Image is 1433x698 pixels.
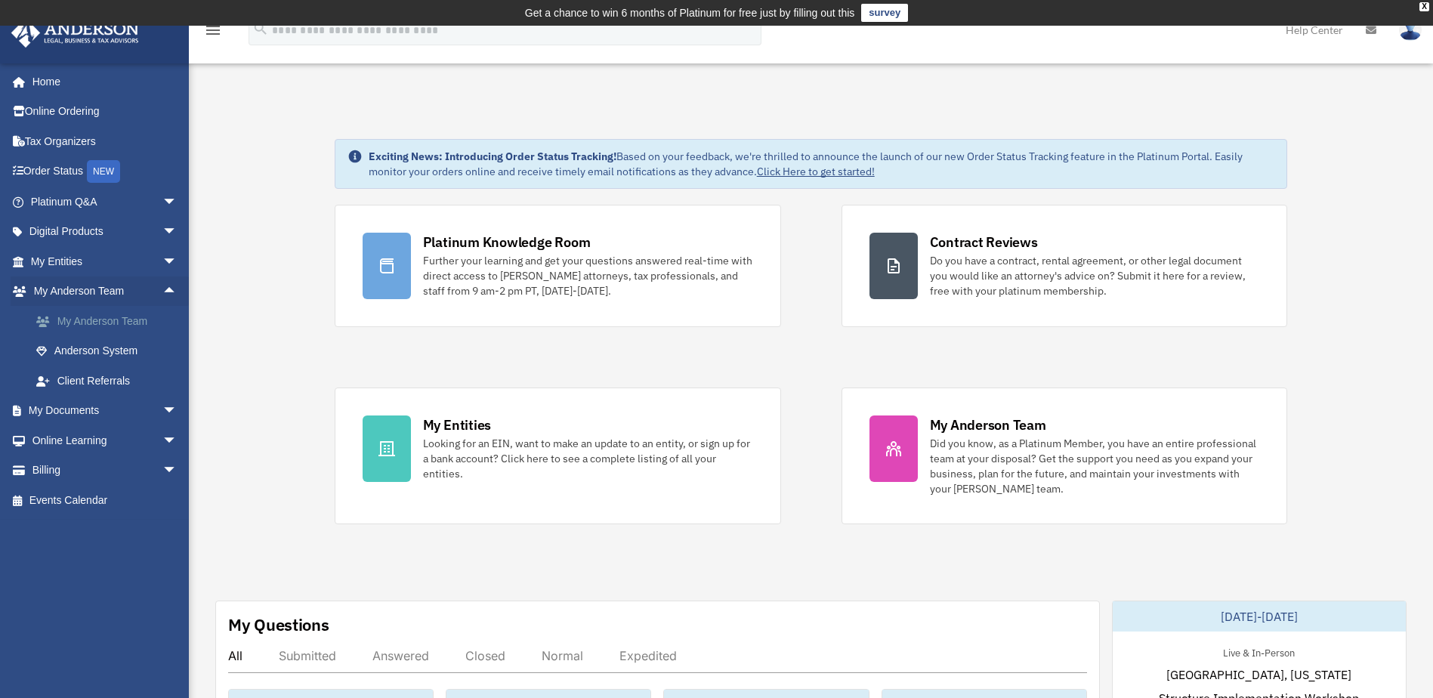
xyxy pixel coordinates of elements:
a: Anderson System [21,336,200,366]
div: [DATE]-[DATE] [1113,601,1406,632]
a: My Anderson Teamarrow_drop_up [11,276,200,307]
div: Get a chance to win 6 months of Platinum for free just by filling out this [525,4,855,22]
div: My Entities [423,415,491,434]
strong: Exciting News: Introducing Order Status Tracking! [369,150,616,163]
div: Closed [465,648,505,663]
div: Do you have a contract, rental agreement, or other legal document you would like an attorney's ad... [930,253,1260,298]
div: Answered [372,648,429,663]
i: menu [204,21,222,39]
a: Contract Reviews Do you have a contract, rental agreement, or other legal document you would like... [842,205,1288,327]
div: My Anderson Team [930,415,1046,434]
a: Online Ordering [11,97,200,127]
a: survey [861,4,908,22]
a: My Entitiesarrow_drop_down [11,246,200,276]
a: My Anderson Team [21,306,200,336]
div: Platinum Knowledge Room [423,233,591,252]
div: Looking for an EIN, want to make an update to an entity, or sign up for a bank account? Click her... [423,436,753,481]
a: Digital Productsarrow_drop_down [11,217,200,247]
div: Normal [542,648,583,663]
div: Submitted [279,648,336,663]
a: Events Calendar [11,485,200,515]
div: Expedited [619,648,677,663]
span: arrow_drop_down [162,217,193,248]
i: search [252,20,269,37]
a: Client Referrals [21,366,200,396]
div: My Questions [228,613,329,636]
a: Order StatusNEW [11,156,200,187]
a: Click Here to get started! [757,165,875,178]
a: My Documentsarrow_drop_down [11,396,200,426]
div: All [228,648,242,663]
a: Tax Organizers [11,126,200,156]
a: Platinum Q&Aarrow_drop_down [11,187,200,217]
a: My Anderson Team Did you know, as a Platinum Member, you have an entire professional team at your... [842,388,1288,524]
div: Contract Reviews [930,233,1038,252]
a: Platinum Knowledge Room Further your learning and get your questions answered real-time with dire... [335,205,781,327]
a: Billingarrow_drop_down [11,456,200,486]
span: arrow_drop_down [162,187,193,218]
div: close [1419,2,1429,11]
span: arrow_drop_down [162,246,193,277]
img: Anderson Advisors Platinum Portal [7,18,144,48]
div: Further your learning and get your questions answered real-time with direct access to [PERSON_NAM... [423,253,753,298]
span: [GEOGRAPHIC_DATA], [US_STATE] [1166,666,1351,684]
a: menu [204,26,222,39]
span: arrow_drop_up [162,276,193,307]
div: Did you know, as a Platinum Member, you have an entire professional team at your disposal? Get th... [930,436,1260,496]
a: Online Learningarrow_drop_down [11,425,200,456]
div: Live & In-Person [1211,644,1307,659]
span: arrow_drop_down [162,425,193,456]
div: Based on your feedback, we're thrilled to announce the launch of our new Order Status Tracking fe... [369,149,1275,179]
div: NEW [87,160,120,183]
img: User Pic [1399,19,1422,41]
a: Home [11,66,193,97]
span: arrow_drop_down [162,396,193,427]
a: My Entities Looking for an EIN, want to make an update to an entity, or sign up for a bank accoun... [335,388,781,524]
span: arrow_drop_down [162,456,193,486]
